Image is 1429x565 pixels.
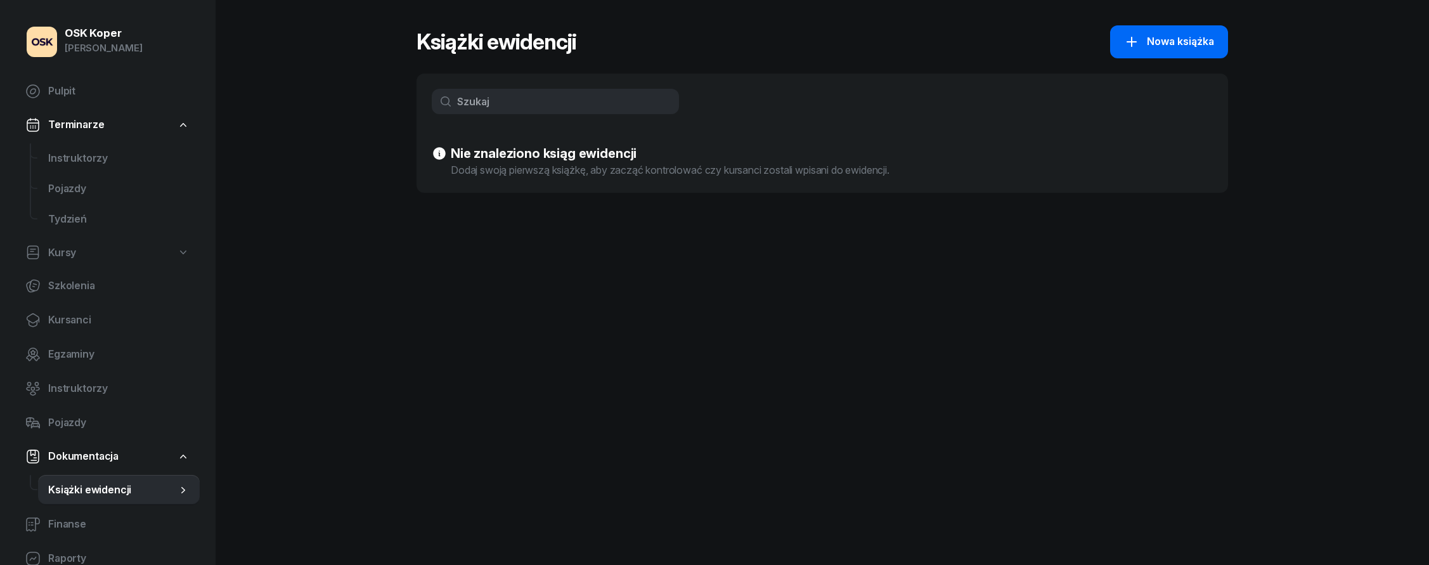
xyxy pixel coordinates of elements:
[451,145,889,162] div: Nie znaleziono ksiąg ewidencji
[48,415,190,431] span: Pojazdy
[15,271,200,301] a: Szkolenia
[48,278,190,294] span: Szkolenia
[48,211,190,228] span: Tydzień
[48,150,190,167] span: Instruktorzy
[15,110,200,140] a: Terminarze
[15,442,200,471] a: Dokumentacja
[48,448,119,465] span: Dokumentacja
[65,40,143,56] div: [PERSON_NAME]
[15,238,200,268] a: Kursy
[48,516,190,533] span: Finanse
[38,143,200,174] a: Instruktorzy
[15,509,200,540] a: Finanse
[48,245,76,261] span: Kursy
[432,89,679,114] input: Szukaj
[451,162,889,178] p: Dodaj swoją pierwszą książkę, aby zacząć kontrolować czy kursanci zostali wpisani do ewidencji.
[38,204,200,235] a: Tydzień
[48,181,190,197] span: Pojazdy
[15,373,200,404] a: Instruktorzy
[1110,25,1228,58] button: Nowa książka
[15,339,200,370] a: Egzaminy
[15,305,200,335] a: Kursanci
[48,346,190,363] span: Egzaminy
[48,482,177,498] span: Książki ewidencji
[65,28,143,39] div: OSK Koper
[48,312,190,328] span: Kursanci
[1147,34,1214,50] span: Nowa książka
[48,117,104,133] span: Terminarze
[38,475,200,505] a: Książki ewidencji
[48,380,190,397] span: Instruktorzy
[15,408,200,438] a: Pojazdy
[48,83,190,100] span: Pulpit
[15,76,200,107] a: Pulpit
[417,30,576,53] h1: Książki ewidencji
[38,174,200,204] a: Pojazdy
